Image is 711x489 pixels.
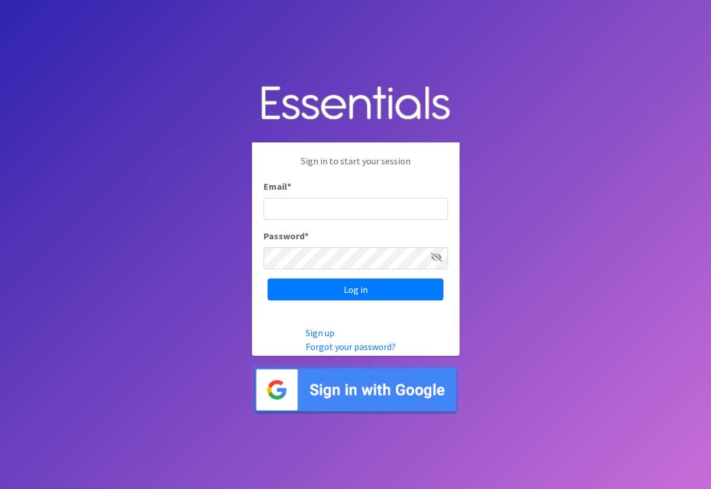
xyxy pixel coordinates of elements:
[252,74,460,134] img: Human Essentials
[268,279,443,300] input: Log in
[252,365,460,415] img: Sign in with Google
[264,229,309,243] label: Password
[287,180,291,192] abbr: required
[306,341,396,352] a: Forgot your password?
[304,230,309,242] abbr: required
[264,179,291,193] label: Email
[264,154,448,179] p: Sign in to start your session
[306,327,334,338] a: Sign up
